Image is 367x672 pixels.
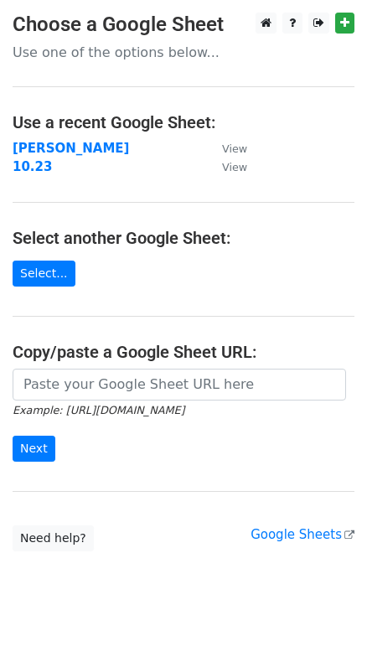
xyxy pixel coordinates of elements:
[13,525,94,551] a: Need help?
[13,404,184,416] small: Example: [URL][DOMAIN_NAME]
[13,44,354,61] p: Use one of the options below...
[251,527,354,542] a: Google Sheets
[13,141,129,156] a: [PERSON_NAME]
[13,112,354,132] h4: Use a recent Google Sheet:
[13,342,354,362] h4: Copy/paste a Google Sheet URL:
[205,159,247,174] a: View
[13,13,354,37] h3: Choose a Google Sheet
[283,592,367,672] iframe: Chat Widget
[222,161,247,173] small: View
[13,369,346,401] input: Paste your Google Sheet URL here
[13,436,55,462] input: Next
[13,159,52,174] a: 10.23
[13,228,354,248] h4: Select another Google Sheet:
[13,261,75,287] a: Select...
[222,142,247,155] small: View
[205,141,247,156] a: View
